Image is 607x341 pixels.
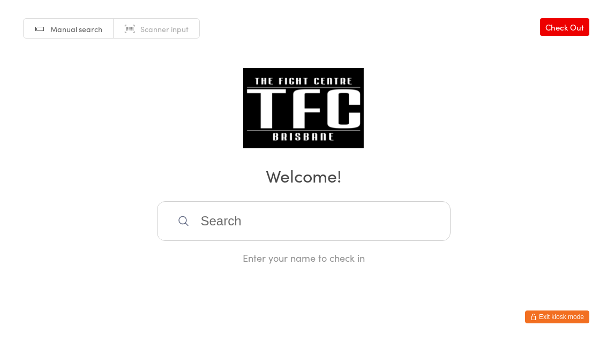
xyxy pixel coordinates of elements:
input: Search [157,201,451,241]
div: Enter your name to check in [157,251,451,264]
span: Scanner input [140,24,189,34]
img: The Fight Centre Brisbane [243,68,364,148]
a: Check Out [540,18,589,36]
h2: Welcome! [11,163,596,187]
button: Exit kiosk mode [525,310,589,323]
span: Manual search [50,24,102,34]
